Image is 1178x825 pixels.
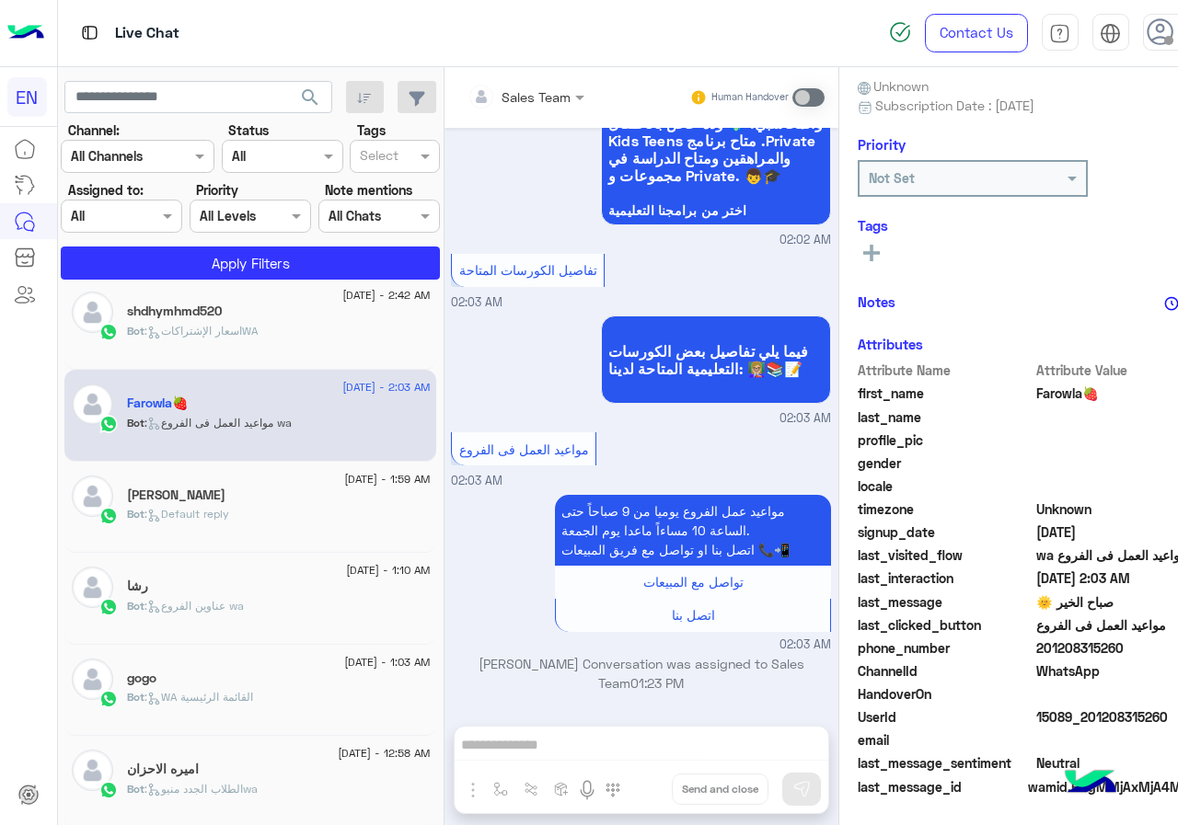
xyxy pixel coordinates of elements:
label: Channel: [68,120,120,140]
span: Unknown [858,76,930,96]
span: Attribute Name [858,361,1034,380]
span: email [858,730,1034,750]
span: [DATE] - 1:59 AM [344,471,430,487]
img: defaultAdmin.png [72,476,113,517]
a: tab [1042,14,1079,52]
span: last_interaction [858,568,1034,588]
h5: Yasmeen Farouk [127,487,225,503]
img: defaultAdmin.png [72,750,113,791]
img: Logo [7,14,44,52]
img: WhatsApp [99,781,118,799]
span: 02:03 AM [451,474,502,487]
span: Bot [127,690,144,704]
span: signup_date [858,522,1034,542]
span: : عناوين الفروع wa [144,599,244,613]
span: last_message [858,592,1034,612]
h6: Attributes [858,336,923,352]
h6: Notes [858,293,895,310]
span: last_visited_flow [858,545,1034,565]
img: spinner [889,21,911,43]
img: tab [1049,23,1070,44]
h6: Priority [858,136,906,153]
span: اتصل بنا [672,607,715,623]
small: Human Handover [711,90,789,105]
img: hulul-logo.png [1058,751,1123,816]
span: [DATE] - 1:10 AM [346,562,430,579]
label: Priority [196,180,238,200]
button: search [288,81,333,120]
span: Bot [127,599,144,613]
span: : Default reply [144,507,229,521]
span: profile_pic [858,430,1034,450]
span: Bot [127,324,144,338]
span: [DATE] - 12:58 AM [338,745,430,762]
img: defaultAdmin.png [72,567,113,608]
p: Live Chat [115,21,179,46]
button: Apply Filters [61,246,440,280]
img: tab [1100,23,1121,44]
span: اختر من برامجنا التعليمية [608,203,824,218]
span: first_name [858,384,1034,403]
span: تفاصيل الكورسات المتاحة [459,262,597,278]
h5: رشا [127,579,148,594]
img: WhatsApp [99,507,118,525]
img: defaultAdmin.png [72,384,113,425]
span: search [299,86,321,109]
span: timezone [858,499,1034,519]
span: 01:23 PM [630,675,684,691]
div: Select [357,145,398,169]
span: [DATE] - 1:03 AM [344,654,430,670]
span: last_message_sentiment [858,753,1034,773]
span: last_clicked_button [858,615,1034,635]
label: Status [228,120,269,140]
span: phone_number [858,638,1034,658]
div: EN [7,77,47,117]
span: 02:03 AM [780,410,831,428]
span: : اسعار الإشتراكاتWA [144,324,258,338]
label: Assigned to: [68,180,144,200]
span: UserId [858,707,1034,727]
span: فيما يلي تفاصيل بعض الكورسات التعليمية المتاحة لدينا: 👩🏼‍🏫📚📝 [608,342,824,377]
span: last_name [858,407,1034,427]
span: : مواعيد العمل فى الفروع wa [144,416,292,430]
span: 02:03 AM [451,295,502,309]
h5: Farowla🍓 [127,395,188,411]
span: gender [858,453,1034,473]
span: Bot [127,507,144,521]
h5: shdhymhmd520 [127,304,222,319]
img: defaultAdmin.png [72,292,113,333]
h5: اميره الاحزان [127,762,199,777]
span: ChannelId [858,661,1034,681]
label: Note mentions [325,180,412,200]
img: defaultAdmin.png [72,659,113,700]
img: WhatsApp [99,598,118,616]
span: Bot [127,782,144,796]
span: [DATE] - 2:42 AM [342,287,430,304]
span: : الطلاب الجدد منيوwa [144,782,258,796]
p: 9/9/2025, 2:03 AM [555,495,831,566]
span: Subscription Date : [DATE] [875,96,1034,115]
span: 02:03 AM [780,636,831,654]
img: WhatsApp [99,415,118,433]
img: WhatsApp [99,690,118,708]
button: Send and close [672,773,768,805]
label: Tags [357,120,386,140]
h5: gogo [127,670,156,686]
span: : WA القائمة الرئيسية [144,690,253,704]
img: tab [78,21,101,44]
span: HandoverOn [858,684,1034,704]
span: Bot [127,416,144,430]
span: مواعيد العمل فى الفروع [459,441,589,457]
span: [DATE] - 2:03 AM [342,379,430,395]
img: WhatsApp [99,323,118,341]
span: last_message_id [858,777,1024,796]
span: تواصل مع المبيعات [643,574,744,590]
span: locale [858,476,1034,496]
span: 02:02 AM [780,232,831,249]
p: [PERSON_NAME] Conversation was assigned to Sales Team [451,654,831,693]
a: Contact Us [925,14,1028,52]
